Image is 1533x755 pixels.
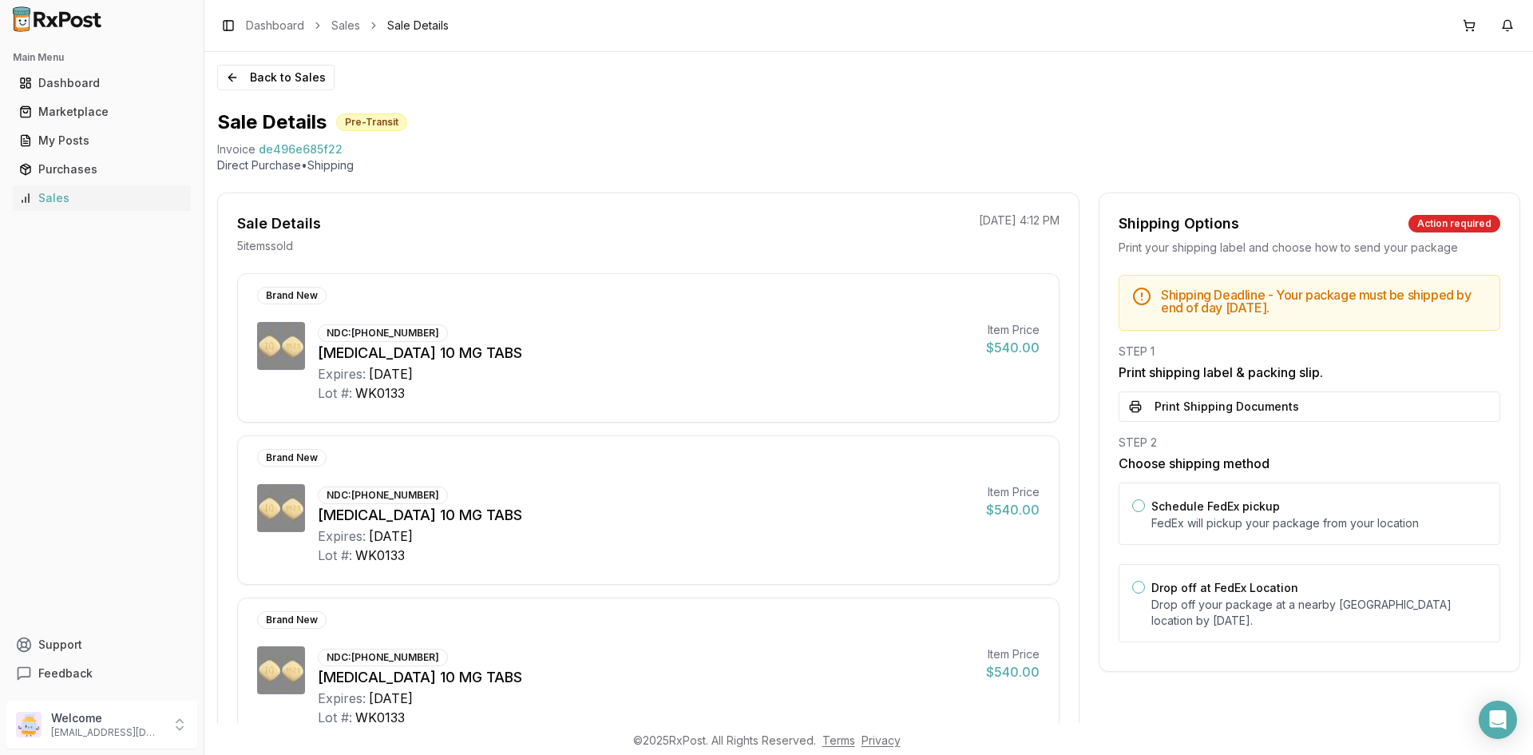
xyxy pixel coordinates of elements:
[355,708,405,727] div: WK0133
[318,708,352,727] div: Lot #:
[1119,454,1500,473] h3: Choose shipping method
[1479,701,1517,739] div: Open Intercom Messenger
[318,649,448,666] div: NDC: [PHONE_NUMBER]
[246,18,449,34] nav: breadcrumb
[16,712,42,737] img: User avatar
[6,659,197,688] button: Feedback
[318,689,366,708] div: Expires:
[13,97,191,126] a: Marketplace
[1151,515,1487,531] p: FedEx will pickup your package from your location
[318,324,448,342] div: NDC: [PHONE_NUMBER]
[369,364,413,383] div: [DATE]
[1119,213,1239,235] div: Shipping Options
[1151,499,1280,513] label: Schedule FedEx pickup
[38,666,93,681] span: Feedback
[318,666,973,689] div: [MEDICAL_DATA] 10 MG TABS
[387,18,449,34] span: Sale Details
[246,18,304,34] a: Dashboard
[6,128,197,153] button: My Posts
[318,364,366,383] div: Expires:
[822,733,855,747] a: Terms
[369,527,413,546] div: [DATE]
[257,449,327,467] div: Brand New
[986,646,1040,662] div: Item Price
[355,546,405,565] div: WK0133
[257,611,327,629] div: Brand New
[355,383,405,403] div: WK0133
[1151,581,1298,594] label: Drop off at FedEx Location
[6,6,109,32] img: RxPost Logo
[318,383,352,403] div: Lot #:
[318,342,973,364] div: [MEDICAL_DATA] 10 MG TABS
[13,69,191,97] a: Dashboard
[336,113,407,131] div: Pre-Transit
[259,141,343,157] span: de496e685f22
[1119,344,1500,360] div: STEP 1
[1161,288,1487,314] h5: Shipping Deadline - Your package must be shipped by end of day [DATE] .
[6,185,197,211] button: Sales
[217,109,327,135] h1: Sale Details
[6,99,197,125] button: Marketplace
[1119,363,1500,382] h3: Print shipping label & packing slip.
[1119,391,1500,422] button: Print Shipping Documents
[986,484,1040,500] div: Item Price
[19,161,184,177] div: Purchases
[257,287,327,304] div: Brand New
[13,126,191,155] a: My Posts
[217,157,1520,173] p: Direct Purchase • Shipping
[19,133,184,149] div: My Posts
[217,65,335,90] button: Back to Sales
[257,646,305,694] img: Farxiga 10 MG TABS
[318,527,366,546] div: Expires:
[986,338,1040,357] div: $540.00
[986,500,1040,519] div: $540.00
[1119,435,1500,451] div: STEP 2
[51,726,162,739] p: [EMAIL_ADDRESS][DOMAIN_NAME]
[237,213,321,235] div: Sale Details
[19,104,184,120] div: Marketplace
[369,689,413,708] div: [DATE]
[1119,240,1500,256] div: Print your shipping label and choose how to send your package
[1151,597,1487,629] p: Drop off your package at a nearby [GEOGRAPHIC_DATA] location by [DATE] .
[217,141,255,157] div: Invoice
[13,51,191,64] h2: Main Menu
[6,70,197,96] button: Dashboard
[237,238,293,254] p: 5 item s sold
[19,75,184,91] div: Dashboard
[318,487,448,504] div: NDC: [PHONE_NUMBER]
[19,190,184,206] div: Sales
[986,322,1040,338] div: Item Price
[331,18,360,34] a: Sales
[318,504,973,527] div: [MEDICAL_DATA] 10 MG TABS
[51,710,162,726] p: Welcome
[318,546,352,565] div: Lot #:
[13,155,191,184] a: Purchases
[6,157,197,182] button: Purchases
[6,630,197,659] button: Support
[979,213,1060,228] p: [DATE] 4:12 PM
[1408,215,1500,232] div: Action required
[986,662,1040,681] div: $540.00
[862,733,901,747] a: Privacy
[257,484,305,532] img: Farxiga 10 MG TABS
[257,322,305,370] img: Farxiga 10 MG TABS
[13,184,191,213] a: Sales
